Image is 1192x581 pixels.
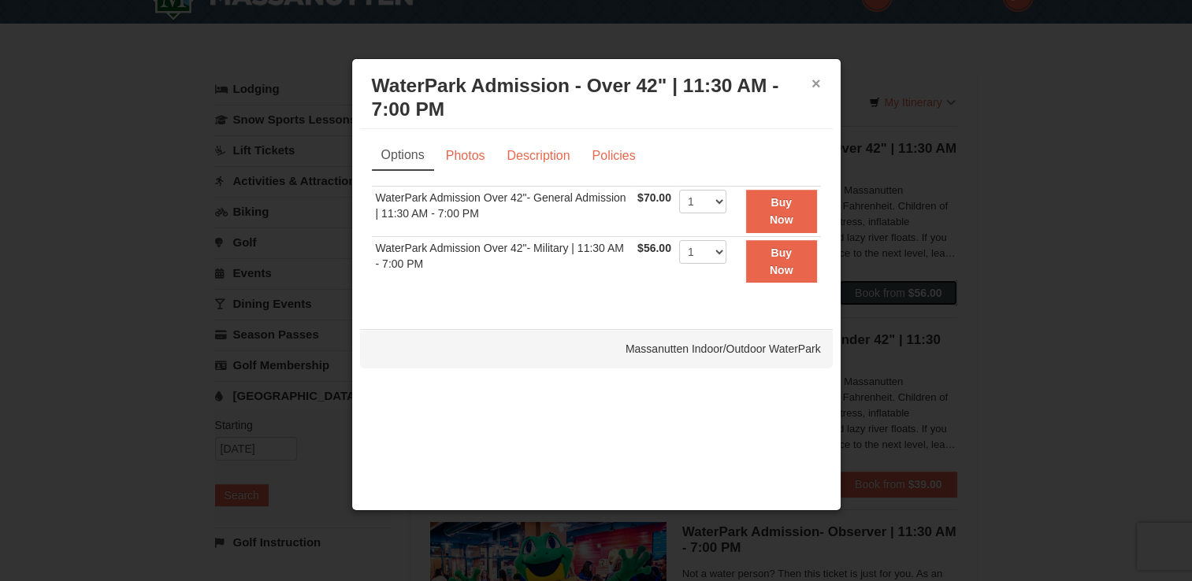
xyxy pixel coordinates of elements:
[372,74,821,121] h3: WaterPark Admission - Over 42" | 11:30 AM - 7:00 PM
[746,240,817,283] button: Buy Now
[372,141,434,171] a: Options
[746,190,817,233] button: Buy Now
[770,196,793,226] strong: Buy Now
[770,246,793,276] strong: Buy Now
[372,186,634,236] td: WaterPark Admission Over 42"- General Admission | 11:30 AM - 7:00 PM
[637,191,671,204] span: $70.00
[372,236,634,286] td: WaterPark Admission Over 42"- Military | 11:30 AM - 7:00 PM
[436,141,496,171] a: Photos
[637,242,671,254] span: $56.00
[581,141,645,171] a: Policies
[811,76,821,91] button: ×
[360,329,833,368] div: Massanutten Indoor/Outdoor WaterPark
[496,141,580,171] a: Description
